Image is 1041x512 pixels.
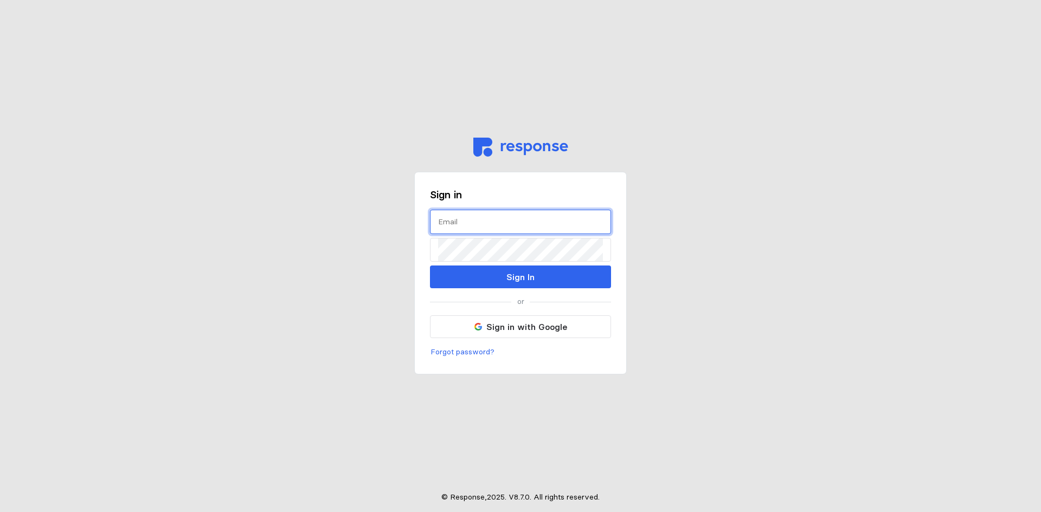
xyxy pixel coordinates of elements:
p: Sign in with Google [486,320,567,334]
button: Sign In [430,265,611,288]
img: svg%3e [473,138,568,157]
h3: Sign in [430,187,611,202]
p: or [517,296,524,308]
img: svg%3e [474,323,482,330]
button: Sign in with Google [430,315,611,338]
button: Forgot password? [430,346,495,359]
p: © Response, 2025 . V 8.7.0 . All rights reserved. [441,491,600,503]
p: Sign In [506,270,535,284]
input: Email [438,210,603,234]
p: Forgot password? [430,346,494,358]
